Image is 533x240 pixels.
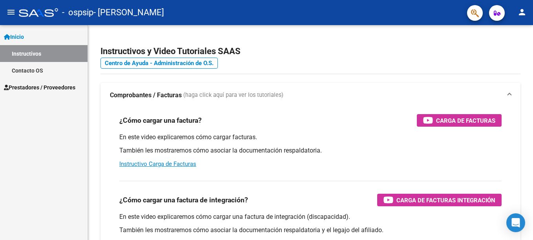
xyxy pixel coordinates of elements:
span: - [PERSON_NAME] [93,4,164,21]
span: Inicio [4,33,24,41]
h3: ¿Cómo cargar una factura de integración? [119,195,248,205]
p: También les mostraremos cómo asociar la documentación respaldatoria. [119,146,502,155]
p: En este video explicaremos cómo cargar una factura de integración (discapacidad). [119,213,502,221]
span: Carga de Facturas Integración [396,195,495,205]
mat-expansion-panel-header: Comprobantes / Facturas (haga click aquí para ver los tutoriales) [100,83,520,108]
a: Centro de Ayuda - Administración de O.S. [100,58,218,69]
button: Carga de Facturas [417,114,502,127]
h3: ¿Cómo cargar una factura? [119,115,202,126]
h2: Instructivos y Video Tutoriales SAAS [100,44,520,59]
mat-icon: person [517,7,527,17]
span: Carga de Facturas [436,116,495,125]
mat-icon: menu [6,7,16,17]
a: Instructivo Carga de Facturas [119,160,196,167]
span: - ospsip [62,4,93,21]
div: Open Intercom Messenger [506,213,525,232]
button: Carga de Facturas Integración [377,194,502,206]
strong: Comprobantes / Facturas [110,91,182,100]
span: Prestadores / Proveedores [4,83,75,92]
span: (haga click aquí para ver los tutoriales) [183,91,283,100]
p: También les mostraremos cómo asociar la documentación respaldatoria y el legajo del afiliado. [119,226,502,235]
p: En este video explicaremos cómo cargar facturas. [119,133,502,142]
